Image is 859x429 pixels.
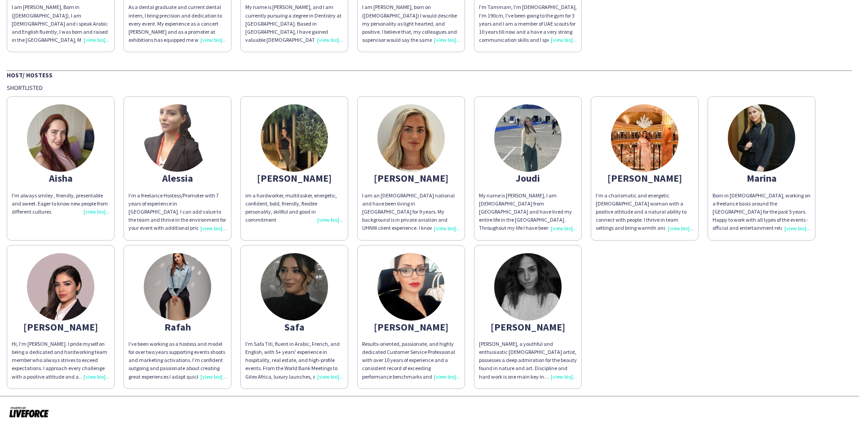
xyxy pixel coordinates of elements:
div: Results-oriented, passionate, and highly dedicated Customer Service Professional with over 10 yea... [362,340,460,381]
div: I am an [DEMOGRAPHIC_DATA] national and have been living in [GEOGRAPHIC_DATA] for 9 years. My bac... [362,192,460,232]
div: Alessia [128,174,226,182]
div: [PERSON_NAME] [12,323,110,331]
div: I'm Safa Titi, fluent in Arabic, French, and English, with 5+ years' experience in hospitality, r... [245,340,343,381]
img: thumb-68df96862e8e6.jpg [144,104,211,172]
div: Safa [245,323,343,331]
div: [PERSON_NAME] [245,174,343,182]
div: Aisha [12,174,110,182]
div: I am [PERSON_NAME], born on ([DEMOGRAPHIC_DATA]) I would describe my personality as light hearted... [362,3,460,44]
div: im a hardworker, multitasker, energetic, confident, bold, friendly, flexible personality, skillfu... [245,192,343,224]
div: [PERSON_NAME], a youthful and enthusiastic [DEMOGRAPHIC_DATA] artist, possesses a deep admiration... [479,340,577,381]
div: Joudi [479,174,577,182]
img: thumb-68e51e8fd50af.jpeg [494,253,562,321]
div: [PERSON_NAME] [362,174,460,182]
div: Rafah [128,323,226,331]
img: thumb-687772dfd8cd9.jpeg [261,104,328,172]
div: Born in [DEMOGRAPHIC_DATA], working on a freelance basis around the [GEOGRAPHIC_DATA] for the pas... [713,192,810,232]
div: Hi, I’m [PERSON_NAME]. I pride myself on being a dedicated and hardworking team member who always... [12,340,110,381]
div: Shortlisted [7,84,852,92]
img: thumb-9b953f8e-3d33-4058-9de8-fb570361871a.jpg [261,253,328,321]
div: I am [PERSON_NAME], Born in ([DEMOGRAPHIC_DATA]), I am [DEMOGRAPHIC_DATA] and i speak Arabic and ... [12,3,110,44]
img: thumb-2d695695-4f36-4039-a063-57771d6047d2.jpg [728,104,795,172]
div: As a dental graduate and current dental intern, I bring precision and dedication to every event. ... [128,3,226,44]
div: Host/ Hostess [7,70,852,79]
img: thumb-66a39fd61285a.jpeg [494,104,562,172]
img: thumb-6724bf83dd25d.jpeg [144,253,211,321]
img: Powered by Liveforce [9,406,49,418]
div: I’ve been working as a hostess and model for over two years supporting events shoots and marketin... [128,340,226,381]
div: [PERSON_NAME] [596,174,694,182]
img: thumb-68a450711a986.jpeg [27,253,94,321]
div: [PERSON_NAME] [362,323,460,331]
div: Marina [713,174,810,182]
div: My name is [PERSON_NAME], and I am currently pursuing a degree in Dentistry at [GEOGRAPHIC_DATA].... [245,3,343,44]
div: I’m a charismatic and energetic [DEMOGRAPHIC_DATA] woman with a positive attitude and a natural a... [596,192,694,232]
div: [PERSON_NAME] [479,323,577,331]
img: thumb-68e4bbc94c0e7.jpg [27,104,94,172]
img: thumb-68515fe5e9619.jpeg [377,104,445,172]
img: thumb-93cfcb23-46f9-4184-bf17-0e46cc10f34d.jpg [377,253,445,321]
img: thumb-cf0698f7-a19a-41da-8f81-87de45a19828.jpg [611,104,678,172]
div: I’m a freelance Hostess/Promoter with 7 years of experience in [GEOGRAPHIC_DATA]. I can add value... [128,192,226,232]
div: My name is [PERSON_NAME], I am [DEMOGRAPHIC_DATA] from [GEOGRAPHIC_DATA] and have lived my entire... [479,192,577,232]
div: I'm always smiley , friendly, presentable and sweet. Eager to know new people from different cult... [12,192,110,216]
div: I'm Tammam, I'm [DEMOGRAPHIC_DATA], I'm 190cm, I've been going to the gym for 3 years and I am a ... [479,3,577,44]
